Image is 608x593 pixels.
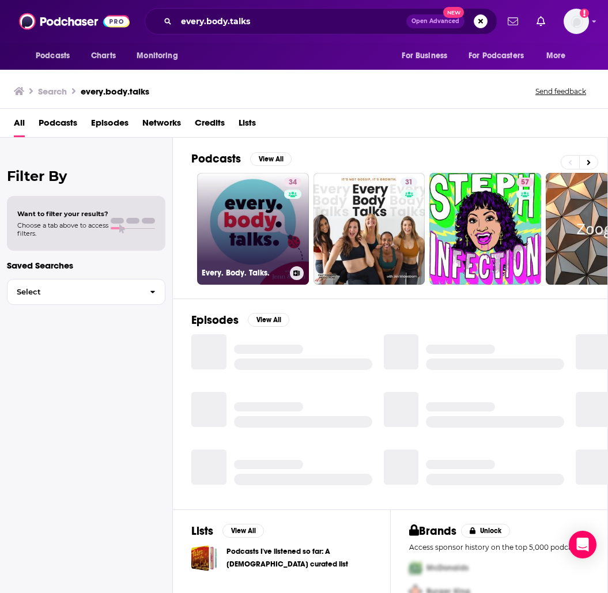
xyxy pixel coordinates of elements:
[36,48,70,64] span: Podcasts
[191,313,239,327] h2: Episodes
[7,288,141,296] span: Select
[39,114,77,137] a: Podcasts
[176,12,406,31] input: Search podcasts, credits, & more...
[284,177,301,187] a: 34
[406,14,465,28] button: Open AdvancedNew
[314,173,425,285] a: 31
[38,86,67,97] h3: Search
[569,531,596,558] div: Open Intercom Messenger
[19,10,130,32] img: Podchaser - Follow, Share and Rate Podcasts
[538,45,580,67] button: open menu
[411,18,459,24] span: Open Advanced
[461,524,510,538] button: Unlock
[405,556,426,580] img: First Pro Logo
[191,152,241,166] h2: Podcasts
[14,114,25,137] a: All
[191,545,217,571] a: Podcasts I've listened so far: A queer curated list
[202,268,285,278] h3: Every. Body. Talks.
[129,45,192,67] button: open menu
[137,48,178,64] span: Monitoring
[516,177,534,187] a: 57
[580,9,589,18] svg: Add a profile image
[429,173,541,285] a: 57
[564,9,589,34] button: Show profile menu
[394,45,462,67] button: open menu
[546,48,566,64] span: More
[84,45,123,67] a: Charts
[248,313,289,327] button: View All
[191,152,292,166] a: PodcastsView All
[409,524,457,538] h2: Brands
[409,543,590,552] p: Access sponsor history on the top 5,000 podcasts.
[81,86,149,97] h3: every.body.talks
[222,524,264,538] button: View All
[401,177,417,187] a: 31
[142,114,181,137] a: Networks
[17,221,108,237] span: Choose a tab above to access filters.
[402,48,447,64] span: For Business
[443,7,464,18] span: New
[7,168,165,184] h2: Filter By
[17,210,108,218] span: Want to filter your results?
[564,9,589,34] img: User Profile
[564,9,589,34] span: Logged in as sarahhallprinc
[145,8,497,35] div: Search podcasts, credits, & more...
[461,45,541,67] button: open menu
[426,563,469,573] span: McDonalds
[532,12,550,31] a: Show notifications dropdown
[7,260,165,271] p: Saved Searches
[405,177,413,188] span: 31
[28,45,85,67] button: open menu
[250,152,292,166] button: View All
[195,114,225,137] a: Credits
[503,12,523,31] a: Show notifications dropdown
[7,279,165,305] button: Select
[469,48,524,64] span: For Podcasters
[197,173,309,285] a: 34Every. Body. Talks.
[191,313,289,327] a: EpisodesView All
[191,524,264,538] a: ListsView All
[91,114,129,137] a: Episodes
[289,177,297,188] span: 34
[239,114,256,137] a: Lists
[226,545,372,571] a: Podcasts I've listened so far: A [DEMOGRAPHIC_DATA] curated list
[191,524,213,538] h2: Lists
[521,177,529,188] span: 57
[532,86,590,96] button: Send feedback
[91,48,116,64] span: Charts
